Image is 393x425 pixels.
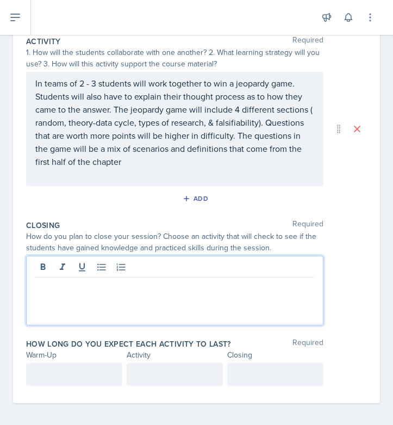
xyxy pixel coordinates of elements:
[26,338,231,349] label: How long do you expect each activity to last?
[26,36,61,47] label: Activity
[292,36,323,47] span: Required
[179,190,214,207] button: Add
[227,349,323,361] div: Closing
[292,220,323,231] span: Required
[292,338,323,349] span: Required
[26,220,60,231] label: Closing
[26,47,323,70] div: 1. How will the students collaborate with one another? 2. What learning strategy will you use? 3....
[26,231,323,254] div: How do you plan to close your session? Choose an activity that will check to see if the students ...
[26,349,122,361] div: Warm-Up
[127,349,223,361] div: Activity
[185,194,208,203] div: Add
[35,77,314,168] p: In teams of 2 - 3 students will work together to win a jeopardy game. Students will also have to ...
